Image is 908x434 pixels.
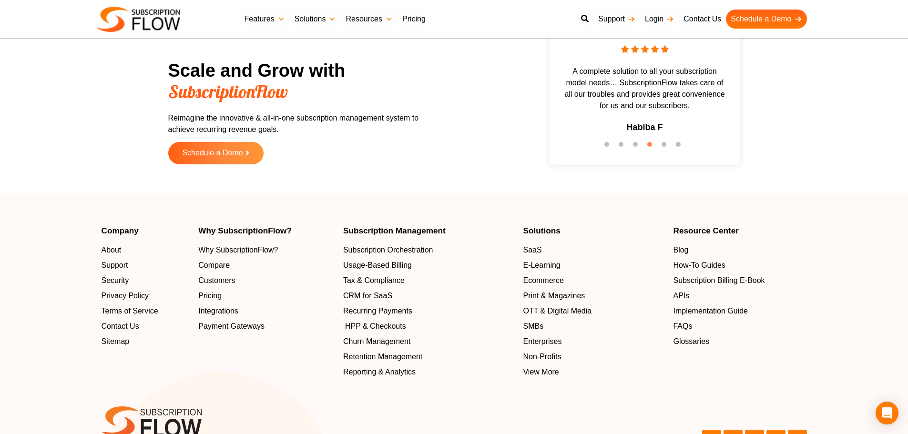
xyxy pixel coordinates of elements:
h4: Subscription Management [343,227,514,235]
span: Usage-Based Billing [343,260,412,271]
span: View More [523,366,559,378]
span: Sitemap [102,336,130,347]
h4: Company [102,227,189,235]
span: Non-Profits [523,351,561,363]
a: OTT & Digital Media [523,305,663,317]
a: Features [240,10,290,29]
a: View More [523,366,663,378]
span: Support [102,260,128,271]
a: Pricing [198,290,334,302]
a: SMBs [523,321,663,332]
a: Churn Management [343,336,514,347]
span: Churn Management [343,336,410,347]
span: Enterprises [523,336,561,347]
a: Blog [673,244,806,256]
span: SubscriptionFlow [168,80,288,103]
a: Integrations [198,305,334,317]
a: Implementation Guide [673,305,806,317]
h2: Scale and Grow with [168,61,430,102]
span: Reporting & Analytics [343,366,416,378]
a: Customers [198,275,334,286]
a: Reporting & Analytics [343,366,514,378]
p: Reimagine the innovative & all-in-one subscription management system to achieve recurring revenue... [168,112,430,135]
button: 3 of 6 [633,142,643,151]
a: Contact Us [679,10,726,29]
span: E-Learning [523,260,560,271]
a: Login [640,10,679,29]
a: Terms of Service [102,305,189,317]
a: Retention Management [343,351,514,363]
span: Ecommerce [523,275,563,286]
span: Why SubscriptionFlow? [198,244,278,256]
span: FAQs [673,321,692,332]
a: E-Learning [523,260,663,271]
span: SaaS [523,244,541,256]
button: 2 of 6 [619,142,628,151]
a: Security [102,275,189,286]
a: HPP & Checkouts [343,321,514,332]
button: 1 of 6 [604,142,614,151]
a: Non-Profits [523,351,663,363]
a: Ecommerce [523,275,663,286]
a: Print & Magazines [523,290,663,302]
a: Support [593,10,640,29]
img: Subscriptionflow [97,7,180,32]
a: Resources [341,10,397,29]
div: Open Intercom Messenger [876,402,898,424]
span: Security [102,275,129,286]
a: Sitemap [102,336,189,347]
a: Pricing [398,10,430,29]
a: Schedule a Demo [726,10,806,29]
a: Recurring Payments [343,305,514,317]
span: Compare [198,260,230,271]
span: Tax & Compliance [343,275,405,286]
a: Solutions [290,10,341,29]
span: HPP & Checkouts [345,321,406,332]
button: 5 of 6 [662,142,671,151]
h4: Resource Center [673,227,806,235]
a: SaaS [523,244,663,256]
a: Enterprises [523,336,663,347]
a: Subscription Billing E-Book [673,275,806,286]
span: Payment Gateways [198,321,265,332]
button: 4 of 6 [647,142,657,151]
a: CRM for SaaS [343,290,514,302]
span: OTT & Digital Media [523,305,592,317]
span: Recurring Payments [343,305,412,317]
span: Glossaries [673,336,709,347]
span: Subscription Billing E-Book [673,275,765,286]
h3: Habiba F [626,121,663,134]
span: Customers [198,275,235,286]
span: APIs [673,290,689,302]
button: 6 of 6 [676,142,685,151]
span: Retention Management [343,351,422,363]
span: Implementation Guide [673,305,748,317]
span: Blog [673,244,688,256]
a: Why SubscriptionFlow? [198,244,334,256]
a: FAQs [673,321,806,332]
a: About [102,244,189,256]
span: CRM for SaaS [343,290,392,302]
a: Schedule a Demo [168,142,264,164]
span: Print & Magazines [523,290,585,302]
span: Privacy Policy [102,290,149,302]
img: stars [621,45,669,53]
a: Support [102,260,189,271]
a: How-To Guides [673,260,806,271]
span: Contact Us [102,321,139,332]
a: Tax & Compliance [343,275,514,286]
h4: Solutions [523,227,663,235]
a: Contact Us [102,321,189,332]
span: A complete solution to all your subscription model needs… SubscriptionFlow takes care of all our ... [554,66,735,111]
span: Integrations [198,305,238,317]
a: Glossaries [673,336,806,347]
a: Subscription Orchestration [343,244,514,256]
a: Usage-Based Billing [343,260,514,271]
a: Privacy Policy [102,290,189,302]
span: SMBs [523,321,543,332]
a: Payment Gateways [198,321,334,332]
h4: Why SubscriptionFlow? [198,227,334,235]
span: Schedule a Demo [182,149,243,157]
a: Compare [198,260,334,271]
span: Subscription Orchestration [343,244,433,256]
